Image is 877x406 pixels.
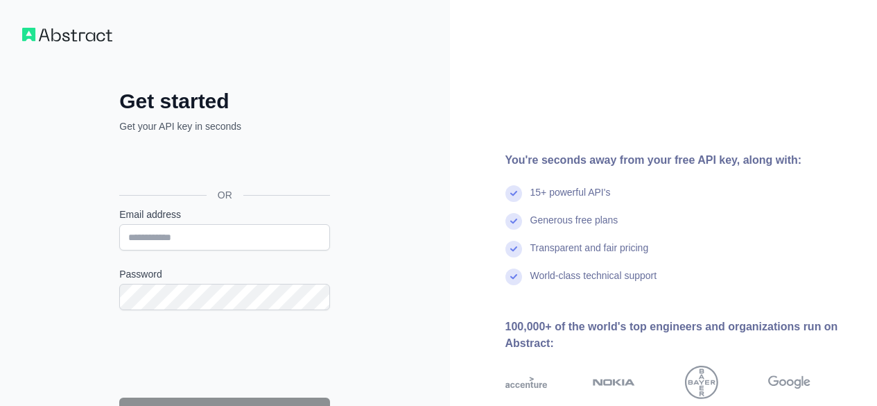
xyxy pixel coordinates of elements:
div: 15+ powerful API's [530,185,611,213]
img: google [768,366,810,399]
iframe: reCAPTCHA [119,327,330,381]
label: Email address [119,208,330,221]
img: check mark [505,241,522,257]
iframe: Sign in with Google Button [112,149,334,179]
img: Workflow [22,28,112,42]
img: bayer [685,366,718,399]
div: Transparent and fair pricing [530,241,649,269]
img: check mark [505,269,522,285]
h2: Get started [119,89,330,114]
span: OR [207,188,243,202]
div: World-class technical support [530,269,657,296]
div: Generous free plans [530,213,618,241]
img: accenture [505,366,548,399]
p: Get your API key in seconds [119,119,330,133]
label: Password [119,267,330,281]
img: check mark [505,185,522,202]
img: nokia [593,366,635,399]
div: You're seconds away from your free API key, along with: [505,152,856,169]
div: 100,000+ of the world's top engineers and organizations run on Abstract: [505,319,856,352]
img: check mark [505,213,522,230]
